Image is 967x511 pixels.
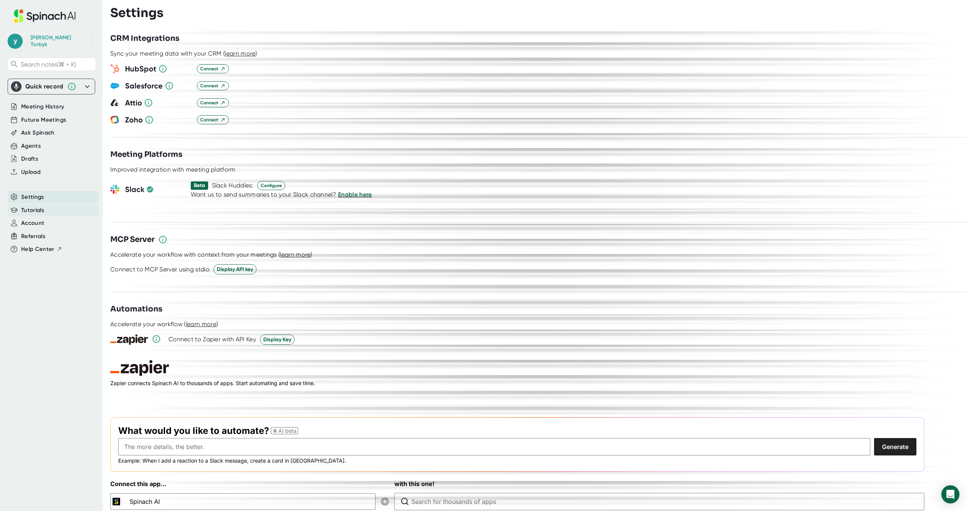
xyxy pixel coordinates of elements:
[21,193,44,201] button: Settings
[8,34,23,49] span: y
[21,155,38,163] button: Drafts
[200,82,226,89] span: Connect
[110,33,179,44] h3: CRM Integrations
[110,266,210,273] div: Connect to MCP Server using stdio
[225,50,255,57] span: learn more
[21,61,76,68] span: Search notes (⌘ + K)
[21,245,62,254] button: Help Center
[125,97,191,108] h3: Attio
[110,81,119,90] img: gYkAAAAABJRU5ErkJggg==
[110,149,182,160] h3: Meeting Platforms
[280,251,310,258] span: learn more
[194,182,205,189] div: Beta
[110,234,154,245] h3: MCP Server
[21,206,44,215] button: Tutorials
[110,166,236,173] div: Improved integration with meeting platform
[110,98,119,107] img: 5H9lqcfvy4PBuAAAAAElFTkSuQmCC
[200,116,226,123] span: Connect
[21,232,45,241] button: Referrals
[21,129,55,137] button: Ask Spinach
[213,264,256,274] button: Display API key
[110,6,164,20] h3: Settings
[941,485,959,503] div: Open Intercom Messenger
[25,83,63,90] div: Quick record
[186,321,216,328] span: learn more
[338,190,372,199] button: Enable here
[197,115,229,124] button: Connect
[260,334,295,345] button: Display Key
[191,190,338,199] div: Want us to send summaries to your Slack channel?
[263,336,291,344] span: Display Key
[212,182,253,189] div: Slack Huddles:
[21,245,54,254] span: Help Center
[338,191,372,198] span: Enable here
[197,81,229,90] button: Connect
[261,182,282,189] span: Configure
[200,65,226,72] span: Connect
[257,181,285,190] button: Configure
[110,115,119,124] img: 1I1G5n7jxf+A3Uo+NKs5bAAAAAElFTkSuQmCC
[11,79,92,94] div: Quick record
[200,99,226,106] span: Connect
[110,321,218,328] div: Accelerate your workflow ( )
[217,265,253,273] span: Display API key
[21,142,41,150] button: Agents
[125,114,191,125] h3: Zoho
[110,304,162,315] h3: Automations
[168,336,256,343] div: Connect to Zapier with API Key
[197,64,229,73] button: Connect
[125,63,191,74] h3: HubSpot
[31,34,87,48] div: Yurii Torbyk
[125,184,185,195] h3: Slack
[197,98,229,107] button: Connect
[110,50,257,57] div: Sync your meeting data with your CRM ( )
[21,102,64,111] button: Meeting History
[21,116,66,124] button: Future Meetings
[21,219,44,228] button: Account
[21,168,40,177] button: Upload
[110,251,312,259] div: Accelerate your workflow with context from your meetings ( )
[125,80,191,91] h3: Salesforce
